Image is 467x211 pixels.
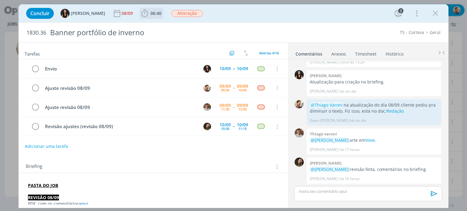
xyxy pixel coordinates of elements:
b: Thiago varoni [310,131,337,137]
div: 11:15 [238,127,247,130]
span: Tarefas [25,49,40,57]
div: 10/09 [220,66,231,71]
a: PASTA DO JOB [28,182,58,188]
div: 11:30 [221,107,229,111]
span: -- [233,86,235,90]
img: I [61,9,70,18]
img: arrow-down-up.svg [244,50,248,56]
div: 09/09 [237,84,248,88]
button: Concluir [26,8,54,19]
img: G [203,84,211,92]
a: aqui [79,201,88,206]
div: Envio [42,65,198,73]
p: [PERSON_NAME] [310,176,338,182]
a: View [365,137,375,143]
a: TS - Corteva [400,29,424,35]
p: revisão feita, comentários no briefing [310,166,438,172]
b: [PERSON_NAME] [310,160,341,166]
button: G [203,83,212,92]
span: -- [233,124,235,128]
strong: REVISÃO 08/09 [28,195,59,200]
button: J [203,122,212,131]
span: há 17 horas [340,147,360,152]
p: Atualização para criação no briefing. [310,79,438,85]
b: [PERSON_NAME] [310,73,341,78]
span: Concluir [30,11,50,16]
img: I [203,65,211,73]
div: 10:30 [221,127,229,130]
img: J [295,158,304,167]
div: Anexos [331,51,346,57]
div: Ajuste revisão 08/09 [42,84,198,92]
p: [PERSON_NAME] [310,147,338,152]
p: PDF com os comentários [28,201,278,207]
img: T [203,103,211,111]
img: J [203,123,211,130]
span: [PERSON_NAME] [71,11,105,15]
button: T [203,103,212,112]
span: @[PERSON_NAME] [311,166,349,172]
div: dialog [19,4,448,208]
span: há 16 horas [340,176,360,182]
span: @Thiago Varoni [311,102,343,108]
div: 09:30 [221,88,229,92]
img: G [295,99,304,108]
a: Geral [430,29,441,35]
span: -- [233,66,235,71]
span: 06:40 [150,10,161,16]
span: há um dia [350,118,366,123]
span: 03/09 às 15:24 [340,60,365,65]
div: 09/09 [237,103,248,107]
div: 10/09 [237,66,248,71]
button: Adicionar uma tarefa [25,141,68,152]
div: 10/09 [237,123,248,127]
div: Banner portfólio de inverno [47,25,265,40]
div: 08/09 [122,11,134,15]
span: Abertas 4/16 [259,51,279,55]
button: 06:40 [140,9,163,18]
p: Gean [PERSON_NAME] [310,118,348,123]
span: @[PERSON_NAME] [311,137,349,143]
a: Comentários [295,48,323,57]
p: arte em . [310,137,438,143]
a: Redação [386,108,404,114]
div: 09/09 [220,103,231,107]
a: Histórico [385,48,404,57]
button: I[PERSON_NAME] [61,9,105,18]
div: 13:30 [238,107,247,111]
span: Briefing [26,163,42,171]
p: [PERSON_NAME] [310,60,338,65]
a: Timesheet [355,48,377,57]
div: 09/09 [220,84,231,88]
span: -- [233,105,235,109]
span: 1830.36 [26,29,46,36]
div: 3 [398,8,403,13]
button: 3 [393,9,403,18]
div: 10/09 [220,123,231,127]
div: Revisão ajustes (revisão 08/09) [42,123,198,130]
p: na atualização do dia 08/09 cliente pediu pra diminuir o texto. Fiz isso, está no doc: [310,102,438,114]
div: 10:00 [238,88,247,92]
button: I [203,64,212,73]
p: [PERSON_NAME] [310,89,338,94]
div: Ajuste revisão 08/09 [42,104,198,111]
button: Alteração [171,10,203,17]
img: I [295,70,304,79]
img: T [295,128,304,138]
span: há um dia [340,89,356,94]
